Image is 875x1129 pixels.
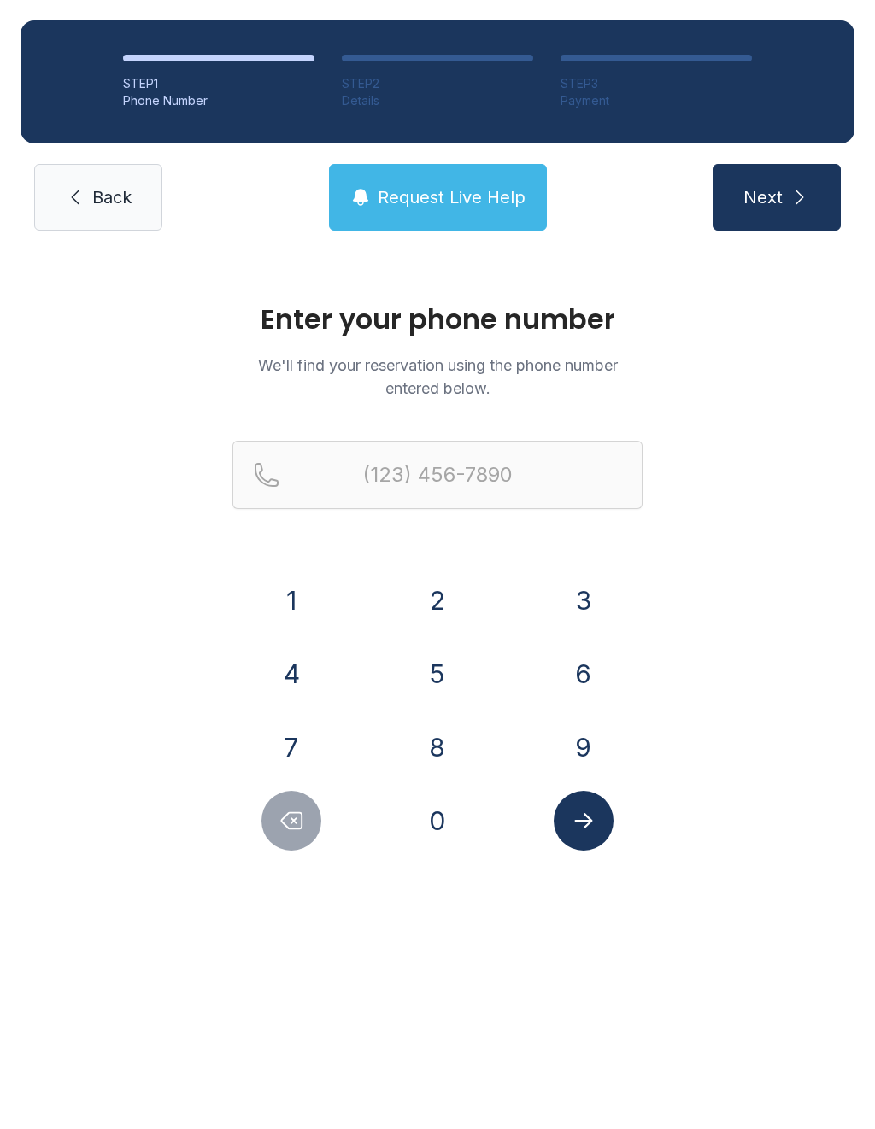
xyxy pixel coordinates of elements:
[554,717,614,777] button: 9
[123,92,314,109] div: Phone Number
[743,185,783,209] span: Next
[554,791,614,851] button: Submit lookup form
[408,570,467,630] button: 2
[92,185,132,209] span: Back
[342,92,533,109] div: Details
[261,570,321,630] button: 1
[554,570,614,630] button: 3
[561,75,752,92] div: STEP 3
[408,644,467,704] button: 5
[232,306,643,333] h1: Enter your phone number
[561,92,752,109] div: Payment
[261,791,321,851] button: Delete number
[408,717,467,777] button: 8
[123,75,314,92] div: STEP 1
[408,791,467,851] button: 0
[554,644,614,704] button: 6
[261,644,321,704] button: 4
[378,185,526,209] span: Request Live Help
[261,717,321,777] button: 7
[232,441,643,509] input: Reservation phone number
[342,75,533,92] div: STEP 2
[232,354,643,400] p: We'll find your reservation using the phone number entered below.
